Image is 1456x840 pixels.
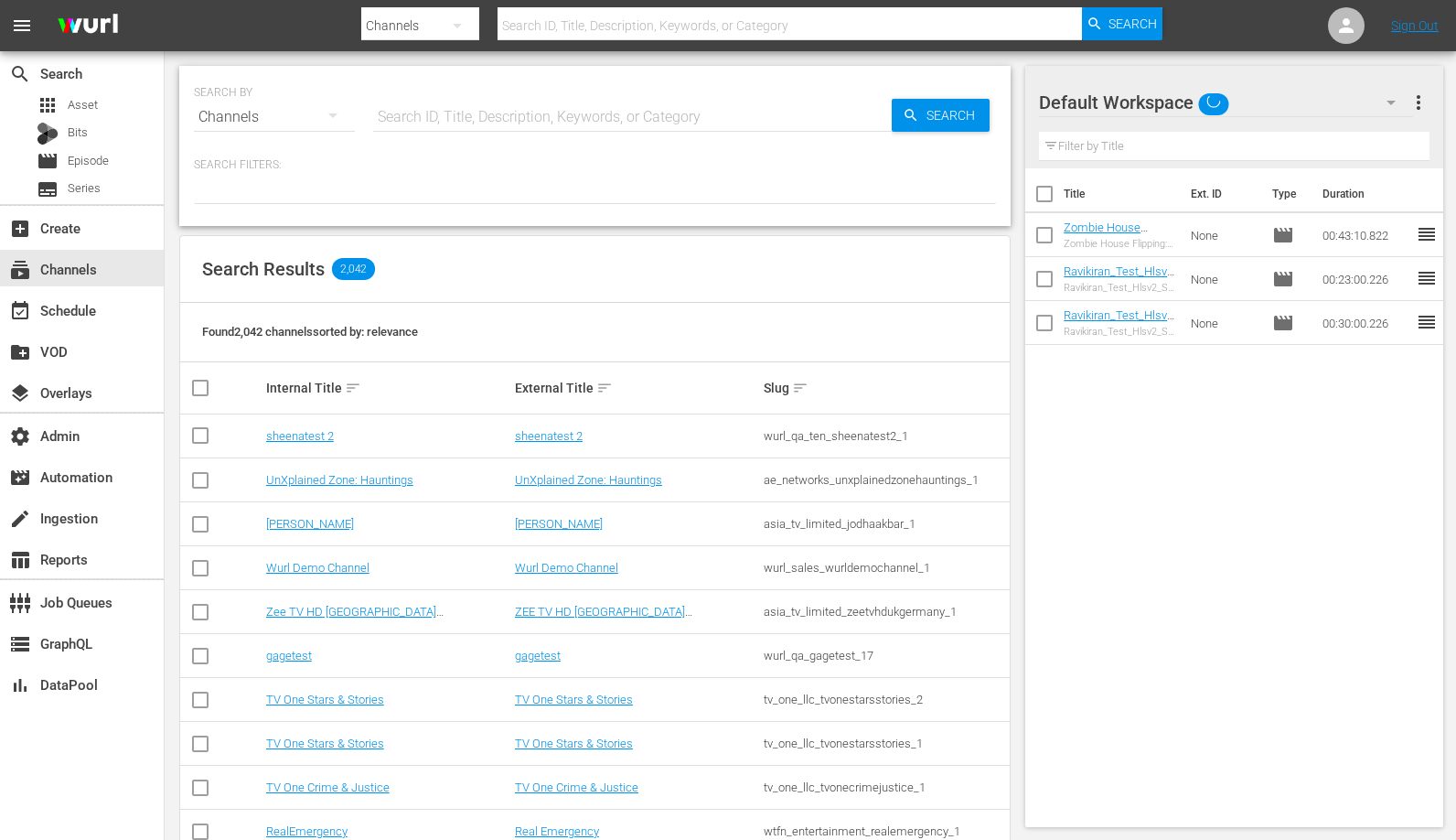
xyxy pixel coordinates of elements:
div: Bits [37,123,59,145]
a: sheenatest 2 [266,429,334,443]
span: Admin [9,425,31,447]
a: Zee TV HD [GEOGRAPHIC_DATA] ([GEOGRAPHIC_DATA]) [266,605,444,632]
div: tv_one_llc_tvonestarsstories_2 [764,693,1007,706]
a: Ravikiran_Test_Hlsv2_Seg [1064,264,1174,292]
span: more_vert [1408,92,1429,113]
a: Wurl Demo Channel [266,561,369,575]
div: asia_tv_limited_jodhaakbar_1 [764,517,1007,531]
div: wtfn_entertainment_realemergency_1 [764,824,1007,838]
span: reorder [1416,267,1438,289]
span: Episode [37,150,59,172]
span: Episode [1272,224,1294,246]
div: Internal Title [266,377,509,399]
span: Episode [1272,268,1294,290]
a: RealEmergency [266,824,348,838]
a: gagetest [266,649,312,662]
a: UnXplained Zone: Hauntings [266,473,413,487]
a: TV One Crime & Justice [266,781,390,794]
span: reorder [1416,311,1438,333]
span: DataPool [9,674,31,696]
span: Ingestion [9,508,31,530]
span: Schedule [9,300,31,322]
th: Title [1064,168,1180,220]
div: wurl_sales_wurldemochannel_1 [764,561,1007,575]
div: asia_tv_limited_zeetvhdukgermany_1 [764,605,1007,619]
span: Series [37,178,59,200]
span: Search [9,63,31,85]
span: Search [919,99,990,132]
td: 00:43:10.822 [1315,213,1416,257]
button: Search [1082,7,1162,40]
a: TV One Stars & Stories [266,693,384,706]
a: Sign Out [1391,18,1439,33]
span: 2,042 [332,258,375,280]
span: menu [11,15,33,37]
span: Search [1108,7,1157,40]
td: None [1183,301,1265,345]
div: Ravikiran_Test_Hlsv2_Seg [1064,282,1176,294]
a: sheenatest 2 [515,429,583,443]
a: gagetest [515,649,561,662]
div: Zombie House Flipping: Ranger Danger [1064,238,1176,250]
span: GraphQL [9,633,31,655]
span: Found 2,042 channels sorted by: relevance [202,325,418,339]
a: UnXplained Zone: Hauntings [515,473,662,487]
a: ZEE TV HD [GEOGRAPHIC_DATA] ([GEOGRAPHIC_DATA]) [515,605,692,632]
div: ae_networks_unxplainedzonehauntings_1 [764,473,1007,487]
a: TV One Stars & Stories [515,693,633,706]
span: Overlays [9,382,31,404]
a: Real Emergency [515,824,599,838]
div: wurl_qa_ten_sheenatest2_1 [764,429,1007,443]
div: tv_one_llc_tvonestarsstories_1 [764,737,1007,750]
td: 00:23:00.226 [1315,257,1416,301]
span: Channels [9,259,31,281]
span: sort [596,380,613,396]
a: TV One Crime & Justice [515,781,638,794]
a: Zombie House Flipping: Ranger Danger [1064,221,1148,262]
td: 00:30:00.226 [1315,301,1416,345]
th: Duration [1311,168,1421,220]
a: TV One Stars & Stories [266,737,384,750]
a: [PERSON_NAME] [515,517,603,531]
button: Search [892,99,990,132]
span: sort [792,380,808,396]
td: None [1183,213,1265,257]
span: Automation [9,467,31,489]
span: Reports [9,549,31,571]
span: Asset [37,94,59,116]
img: ans4CAIJ8jUAAAAAAAAAAAAAAAAAAAAAAAAgQb4GAAAAAAAAAAAAAAAAAAAAAAAAJMjXAAAAAAAAAAAAAAAAAAAAAAAAgAT5G... [44,5,132,48]
span: Create [9,218,31,240]
span: Series [68,179,101,198]
span: Episode [68,152,109,170]
td: None [1183,257,1265,301]
a: Ravikiran_Test_Hlsv2_Seg_30mins_Duration [1064,308,1174,350]
span: Bits [68,124,88,142]
span: Episode [1272,312,1294,334]
div: wurl_qa_gagetest_17 [764,649,1007,662]
button: more_vert [1408,81,1429,124]
span: VOD [9,341,31,363]
span: Job Queues [9,592,31,614]
span: Search Results [202,258,325,280]
div: External Title [515,377,758,399]
div: Ravikiran_Test_Hlsv2_Seg_30mins_Duration [1064,326,1176,338]
th: Type [1261,168,1311,220]
div: Channels [194,92,355,143]
div: Slug [764,377,1007,399]
span: reorder [1416,223,1438,245]
th: Ext. ID [1180,168,1261,220]
div: tv_one_llc_tvonecrimejustice_1 [764,781,1007,794]
a: [PERSON_NAME] [266,517,354,531]
p: Search Filters: [194,157,996,173]
div: Default Workspace [1039,77,1413,128]
a: Wurl Demo Channel [515,561,618,575]
span: Asset [68,96,98,114]
a: TV One Stars & Stories [515,737,633,750]
span: sort [345,380,361,396]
